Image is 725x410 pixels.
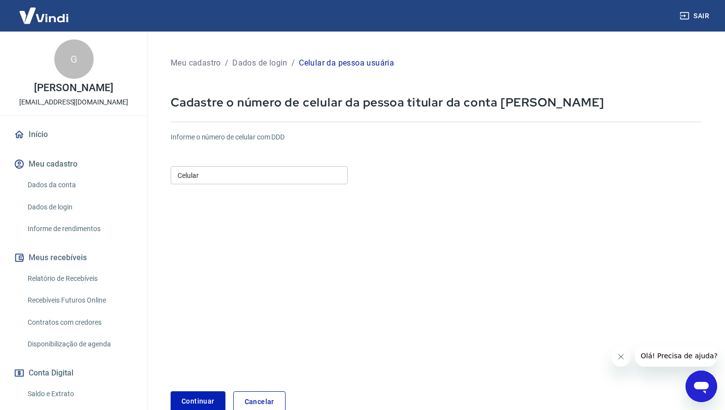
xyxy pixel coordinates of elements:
[12,153,136,175] button: Meu cadastro
[24,290,136,310] a: Recebíveis Futuros Online
[54,39,94,79] div: G
[24,175,136,195] a: Dados da conta
[611,347,631,367] iframe: Fechar mensagem
[232,57,288,69] p: Dados de login
[24,334,136,354] a: Disponibilização de agenda
[686,371,717,402] iframe: Botão para abrir a janela de mensagens
[24,197,136,217] a: Dados de login
[6,7,83,15] span: Olá! Precisa de ajuda?
[24,219,136,239] a: Informe de rendimentos
[171,57,221,69] p: Meu cadastro
[171,132,701,142] h6: Informe o número de celular com DDD
[635,345,717,367] iframe: Mensagem da empresa
[171,95,701,110] p: Cadastre o número de celular da pessoa titular da conta [PERSON_NAME]
[12,0,76,31] img: Vindi
[225,57,228,69] p: /
[12,124,136,145] a: Início
[34,83,113,93] p: [PERSON_NAME]
[24,312,136,333] a: Contratos com credores
[299,57,394,69] p: Celular da pessoa usuária
[678,7,713,25] button: Sair
[12,247,136,269] button: Meus recebíveis
[12,362,136,384] button: Conta Digital
[291,57,295,69] p: /
[24,269,136,289] a: Relatório de Recebíveis
[19,97,128,107] p: [EMAIL_ADDRESS][DOMAIN_NAME]
[24,384,136,404] a: Saldo e Extrato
